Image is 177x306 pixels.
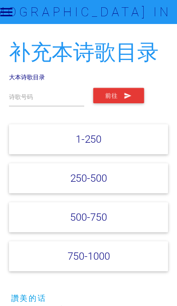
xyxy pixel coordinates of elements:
a: 大本诗歌目录 [9,73,45,81]
a: 500-750 [70,211,107,223]
h2: 补充本诗歌目录 [9,41,168,64]
a: 讚美的话 [11,293,47,303]
a: 750-1000 [68,250,110,262]
a: 1-250 [76,133,101,145]
label: 诗歌号码 [9,93,33,102]
a: 250-500 [70,172,107,184]
button: 前往 [93,88,144,103]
